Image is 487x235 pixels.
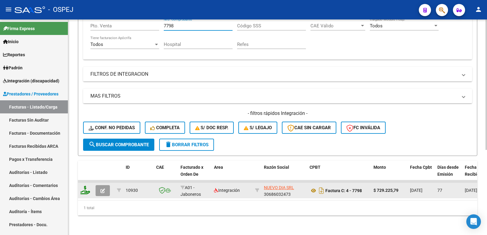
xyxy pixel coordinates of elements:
span: Todos [90,42,103,47]
span: Prestadores / Proveedores [3,91,58,97]
span: Buscar Comprobante [89,142,149,147]
datatable-header-cell: Razón Social [261,161,307,188]
span: 77 [437,188,442,193]
datatable-header-cell: Area [212,161,253,188]
mat-panel-title: FILTROS DE INTEGRACION [90,71,457,78]
span: Padrón [3,64,23,71]
span: 10930 [126,188,138,193]
button: Buscar Comprobante [83,139,154,151]
strong: Factura C: 4 - 7798 [325,188,362,193]
button: FC Inválida [341,122,386,134]
span: S/ Doc Resp. [195,125,229,130]
span: A01 - Jaboneros [180,185,201,197]
span: Días desde Emisión [437,165,459,177]
button: S/ Doc Resp. [190,122,234,134]
span: Fecha Recibido [465,165,482,177]
datatable-header-cell: Monto [371,161,408,188]
div: 1 total [78,200,477,216]
datatable-header-cell: ID [123,161,154,188]
button: CAE SIN CARGAR [282,122,336,134]
mat-icon: search [89,141,96,148]
button: Borrar Filtros [159,139,214,151]
strong: $ 729.225,79 [373,188,398,193]
mat-panel-title: MAS FILTROS [90,93,457,99]
span: Integración [214,188,240,193]
span: CAE [156,165,164,170]
span: Todos [370,23,383,29]
span: Monto [373,165,386,170]
span: Completa [150,125,180,130]
mat-icon: menu [5,6,12,13]
div: Open Intercom Messenger [466,214,481,229]
mat-expansion-panel-header: MAS FILTROS [83,89,472,103]
datatable-header-cell: Facturado x Orden De [178,161,212,188]
span: Firma Express [3,25,35,32]
mat-icon: delete [165,141,172,148]
datatable-header-cell: CPBT [307,161,371,188]
span: - OSPEJ [48,3,73,16]
span: CAE SIN CARGAR [287,125,331,130]
span: S/ legajo [244,125,272,130]
span: Area [214,165,223,170]
button: Conf. no pedidas [83,122,140,134]
span: [DATE] [410,188,422,193]
datatable-header-cell: CAE [154,161,178,188]
div: 30686032473 [264,184,305,197]
datatable-header-cell: Días desde Emisión [435,161,462,188]
span: Razón Social [264,165,289,170]
mat-expansion-panel-header: FILTROS DE INTEGRACION [83,67,472,81]
i: Descargar documento [317,186,325,195]
h4: - filtros rápidos Integración - [83,110,472,117]
span: Inicio [3,38,19,45]
span: Integración (discapacidad) [3,78,59,84]
span: Reportes [3,51,25,58]
span: FC Inválida [346,125,380,130]
span: CPBT [310,165,321,170]
span: Facturado x Orden De [180,165,203,177]
span: CAE Válido [310,23,360,29]
span: ID [126,165,130,170]
button: S/ legajo [238,122,277,134]
span: Fecha Cpbt [410,165,432,170]
span: Conf. no pedidas [89,125,135,130]
span: NUEVO DIA SRL [264,185,294,190]
span: [DATE] [465,188,477,193]
datatable-header-cell: Fecha Cpbt [408,161,435,188]
mat-icon: person [475,6,482,13]
button: Completa [145,122,185,134]
span: Borrar Filtros [165,142,208,147]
